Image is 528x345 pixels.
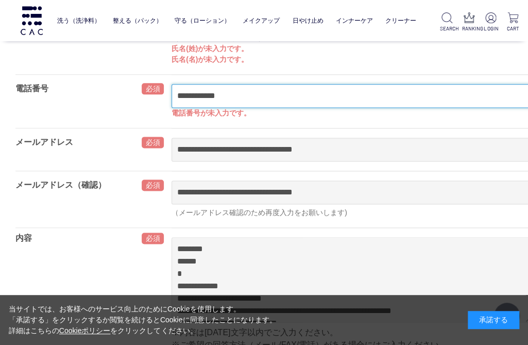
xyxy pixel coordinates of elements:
p: LOGIN [484,25,498,32]
label: 電話番号 [15,84,48,93]
p: RANKING [462,25,476,32]
label: 内容 [15,234,32,242]
a: RANKING [462,12,476,32]
a: 守る（ローション） [175,10,230,31]
p: CART [506,25,520,32]
a: 日やけ止め [292,10,323,31]
a: SEARCH [440,12,454,32]
a: 整える（パック） [113,10,162,31]
div: 当サイトでは、お客様へのサービス向上のためにCookieを使用します。 「承諾する」をクリックするか閲覧を続けるとCookieに同意したことになります。 詳細はこちらの をクリックしてください。 [9,304,277,336]
label: メールアドレス（確認） [15,180,106,189]
a: メイクアップ [243,10,280,31]
label: メールアドレス [15,138,73,146]
p: SEARCH [440,25,454,32]
a: Cookieポリシー [59,326,111,335]
a: CART [506,12,520,32]
a: インナーケア [335,10,372,31]
a: LOGIN [484,12,498,32]
img: logo [19,6,44,35]
div: 承諾する [468,311,519,329]
a: 洗う（洗浄料） [57,10,100,31]
a: クリーナー [385,10,416,31]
